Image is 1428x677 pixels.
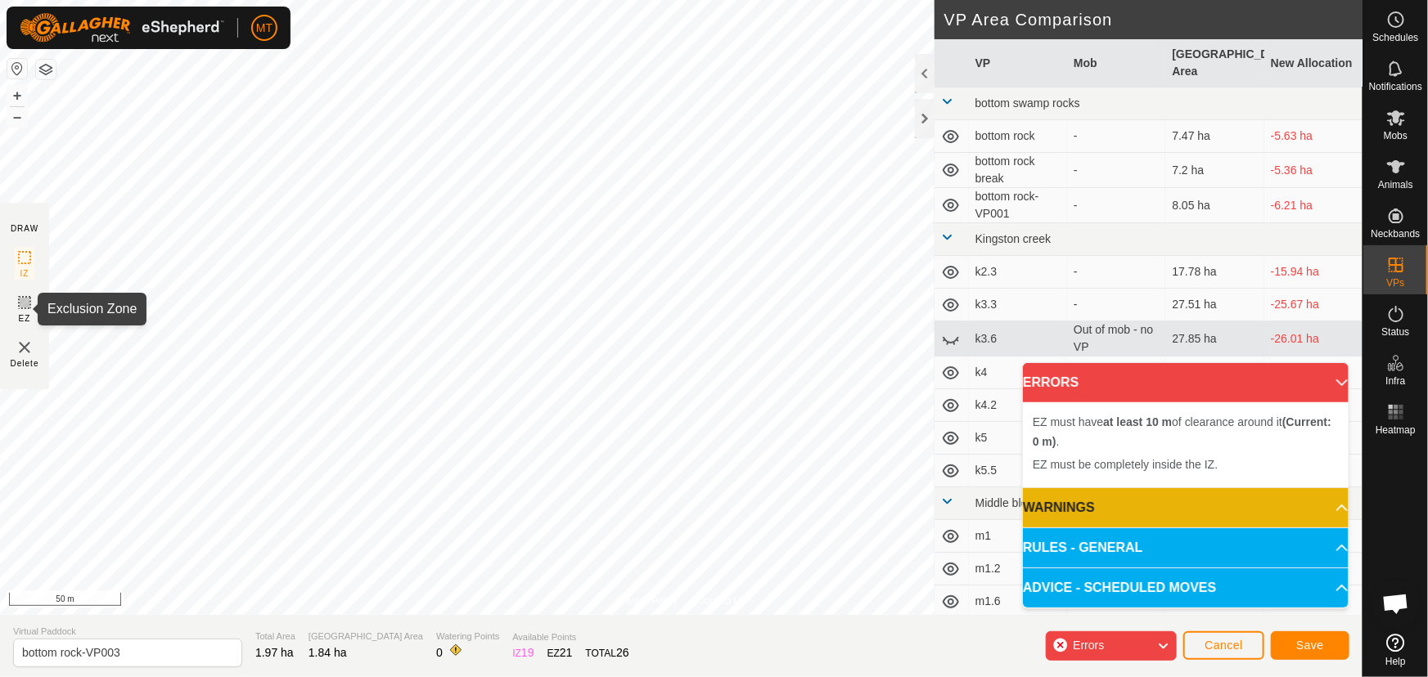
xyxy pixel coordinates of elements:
[616,594,678,608] a: Privacy Policy
[1381,327,1409,337] span: Status
[521,646,534,659] span: 19
[1264,289,1363,321] td: -25.67 ha
[1023,498,1095,518] span: WARNINGS
[697,594,746,608] a: Contact Us
[944,10,1363,29] h2: VP Area Comparison
[1183,631,1264,660] button: Cancel
[1165,39,1264,87] th: [GEOGRAPHIC_DATA] Area
[1264,356,1363,389] td: -44.67 ha
[1264,256,1363,289] td: -15.94 ha
[20,13,224,43] img: Gallagher Logo
[560,646,573,659] span: 21
[1074,128,1159,145] div: -
[1023,538,1143,558] span: RULES - GENERAL
[1165,356,1264,389] td: 46.51 ha
[1378,180,1413,190] span: Animals
[1264,188,1363,223] td: -6.21 ha
[1023,568,1349,608] p-accordion-header: ADVICE - SCHEDULED MOVES
[512,644,534,661] div: IZ
[969,356,1067,389] td: k4
[309,646,347,659] span: 1.84 ha
[1372,33,1418,43] span: Schedules
[1271,631,1349,660] button: Save
[1264,39,1363,87] th: New Allocation
[1384,131,1408,141] span: Mobs
[1205,639,1243,652] span: Cancel
[1165,289,1264,321] td: 27.51 ha
[1165,188,1264,223] td: 8.05 ha
[19,312,31,325] span: EZ
[1103,415,1172,428] b: at least 10 m
[7,86,27,105] button: +
[969,120,1067,153] td: bottom rock
[436,630,499,643] span: Watering Points
[1165,153,1264,188] td: 7.2 ha
[1386,278,1404,288] span: VPs
[255,646,294,659] span: 1.97 ha
[1165,120,1264,153] td: 7.47 ha
[7,107,27,127] button: –
[969,256,1067,289] td: k2.3
[1385,657,1406,666] span: Help
[1023,488,1349,527] p-accordion-header: WARNINGS
[586,644,629,661] div: TOTAL
[20,267,29,280] span: IZ
[969,585,1067,618] td: m1.6
[7,59,27,78] button: Reset Map
[969,455,1067,487] td: k5.5
[1023,373,1079,392] span: ERRORS
[1074,263,1159,280] div: -
[969,553,1067,585] td: m1.2
[1023,528,1349,567] p-accordion-header: RULES - GENERAL
[969,39,1067,87] th: VP
[969,321,1067,356] td: k3.6
[11,357,39,370] span: Delete
[512,630,628,644] span: Available Points
[1369,82,1422,92] span: Notifications
[975,496,1039,509] span: Middle block
[969,422,1067,455] td: k5
[1073,639,1104,652] span: Errors
[975,96,1080,110] span: bottom swamp rocks
[255,630,295,643] span: Total Area
[1363,627,1428,673] a: Help
[547,644,573,661] div: EZ
[1074,162,1159,179] div: -
[1074,296,1159,313] div: -
[969,188,1067,223] td: bottom rock-VP001
[1372,579,1421,628] div: Open chat
[969,289,1067,321] td: k3.3
[1023,402,1349,487] p-accordion-content: ERRORS
[436,646,443,659] span: 0
[1264,153,1363,188] td: -5.36 ha
[1264,321,1363,356] td: -26.01 ha
[1074,321,1159,356] div: Out of mob - no VP
[1067,39,1165,87] th: Mob
[1033,415,1331,448] span: EZ must have of clearance around it .
[13,625,242,639] span: Virtual Paddock
[975,232,1052,245] span: Kingston creek
[1376,425,1416,435] span: Heatmap
[1371,229,1420,239] span: Neckbands
[969,389,1067,422] td: k4.2
[1165,256,1264,289] td: 17.78 ha
[1023,578,1216,598] span: ADVICE - SCHEDULED MOVES
[15,338,34,357] img: VP
[309,630,423,643] span: [GEOGRAPHIC_DATA] Area
[11,222,38,235] div: DRAW
[1385,376,1405,386] span: Infra
[969,520,1067,553] td: m1
[1165,321,1264,356] td: 27.85 ha
[1033,458,1218,471] span: EZ must be completely inside the IZ.
[36,60,56,79] button: Map Layers
[969,153,1067,188] td: bottom rock break
[616,646,629,659] span: 26
[256,20,273,37] span: MT
[1074,197,1159,214] div: -
[1264,120,1363,153] td: -5.63 ha
[1023,363,1349,402] p-accordion-header: ERRORS
[1296,639,1324,652] span: Save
